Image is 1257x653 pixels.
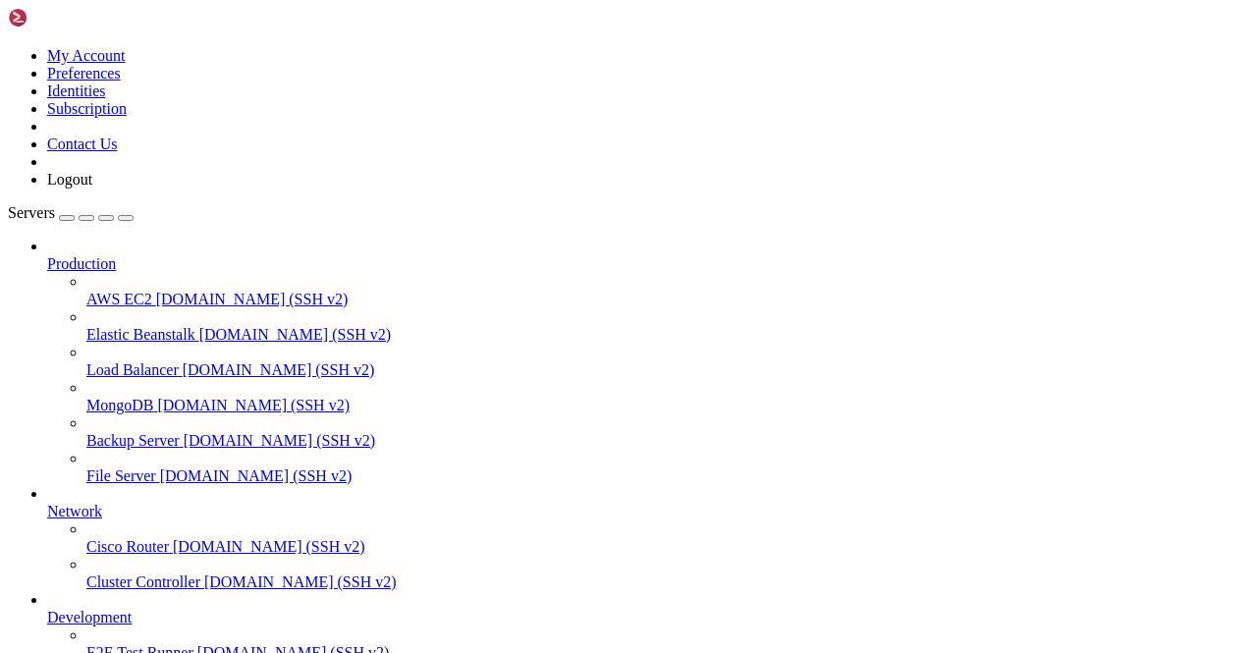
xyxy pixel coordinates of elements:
span: [DOMAIN_NAME] (SSH v2) [160,467,353,484]
li: Production [47,238,1249,485]
a: My Account [47,47,126,64]
li: Network [47,485,1249,591]
a: Load Balancer [DOMAIN_NAME] (SSH v2) [86,361,1249,379]
a: Elastic Beanstalk [DOMAIN_NAME] (SSH v2) [86,326,1249,344]
a: Cisco Router [DOMAIN_NAME] (SSH v2) [86,538,1249,556]
li: MongoDB [DOMAIN_NAME] (SSH v2) [86,379,1249,414]
li: AWS EC2 [DOMAIN_NAME] (SSH v2) [86,273,1249,308]
span: AWS EC2 [86,291,152,307]
span: [DOMAIN_NAME] (SSH v2) [173,538,365,555]
li: File Server [DOMAIN_NAME] (SSH v2) [86,450,1249,485]
span: MongoDB [86,397,153,413]
img: Shellngn [8,8,121,27]
span: Load Balancer [86,361,179,378]
a: File Server [DOMAIN_NAME] (SSH v2) [86,467,1249,485]
li: Cluster Controller [DOMAIN_NAME] (SSH v2) [86,556,1249,591]
a: Logout [47,171,92,188]
a: AWS EC2 [DOMAIN_NAME] (SSH v2) [86,291,1249,308]
span: [DOMAIN_NAME] (SSH v2) [199,326,392,343]
a: Production [47,255,1249,273]
span: [DOMAIN_NAME] (SSH v2) [183,361,375,378]
a: Network [47,503,1249,520]
span: Cisco Router [86,538,169,555]
span: Servers [8,204,55,221]
a: Servers [8,204,134,221]
li: Backup Server [DOMAIN_NAME] (SSH v2) [86,414,1249,450]
li: Load Balancer [DOMAIN_NAME] (SSH v2) [86,344,1249,379]
span: [DOMAIN_NAME] (SSH v2) [157,397,350,413]
a: Identities [47,82,106,99]
span: Backup Server [86,432,180,449]
span: Network [47,503,102,519]
a: Development [47,609,1249,626]
a: Backup Server [DOMAIN_NAME] (SSH v2) [86,432,1249,450]
span: Production [47,255,116,272]
span: [DOMAIN_NAME] (SSH v2) [156,291,349,307]
a: Subscription [47,100,127,117]
span: File Server [86,467,156,484]
span: Development [47,609,132,626]
a: Contact Us [47,136,118,152]
span: [DOMAIN_NAME] (SSH v2) [184,432,376,449]
li: Cisco Router [DOMAIN_NAME] (SSH v2) [86,520,1249,556]
a: MongoDB [DOMAIN_NAME] (SSH v2) [86,397,1249,414]
a: Preferences [47,65,121,82]
span: Cluster Controller [86,573,200,590]
li: Elastic Beanstalk [DOMAIN_NAME] (SSH v2) [86,308,1249,344]
span: Elastic Beanstalk [86,326,195,343]
span: [DOMAIN_NAME] (SSH v2) [204,573,397,590]
a: Cluster Controller [DOMAIN_NAME] (SSH v2) [86,573,1249,591]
